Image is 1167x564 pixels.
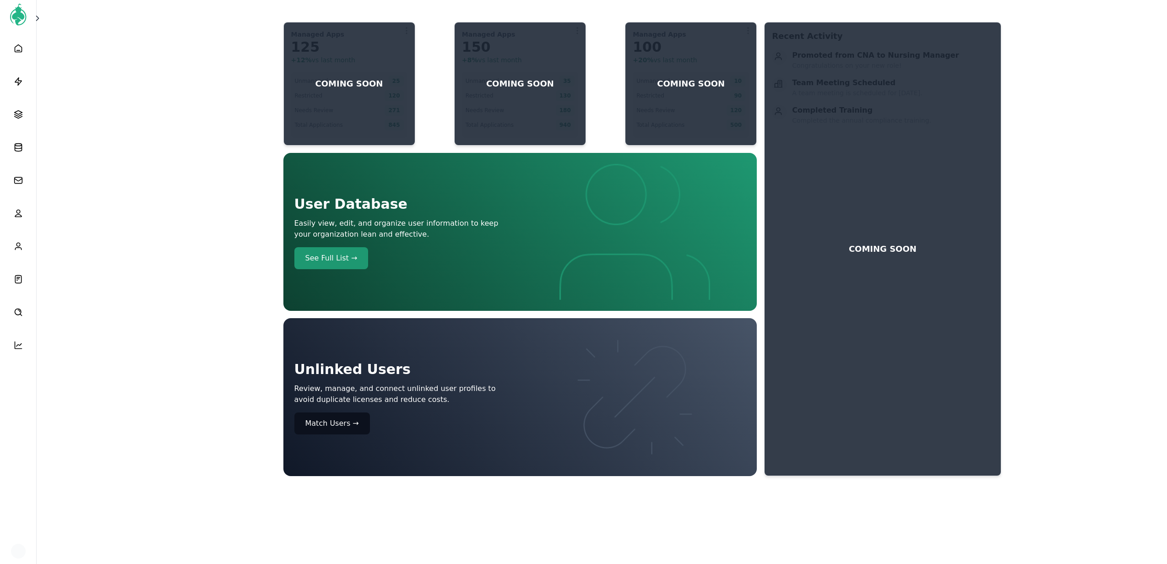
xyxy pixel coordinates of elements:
[849,243,917,255] p: COMING SOON
[294,247,369,269] button: See Full List →
[294,247,516,269] a: See Full List →
[294,194,516,214] h1: User Database
[657,77,725,90] p: COMING SOON
[294,383,516,405] p: Review, manage, and connect unlinked user profiles to avoid duplicate licenses and reduce costs.
[315,77,383,90] p: COMING SOON
[294,412,516,434] a: Match Users →
[524,329,746,465] img: Dashboard Users
[524,164,746,300] img: Dashboard Users
[7,4,29,26] img: AccessGenie Logo
[486,77,554,90] p: COMING SOON
[294,412,370,434] button: Match Users →
[294,359,516,380] h1: Unlinked Users
[294,218,516,240] p: Easily view, edit, and organize user information to keep your organization lean and effective.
